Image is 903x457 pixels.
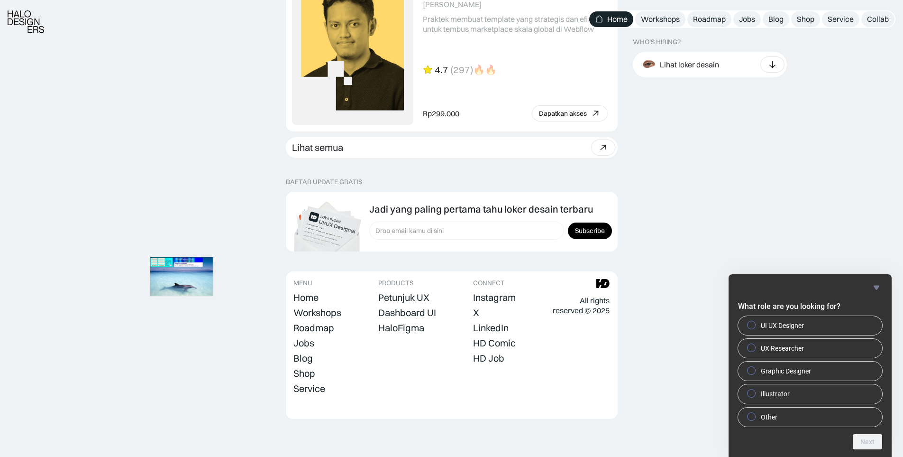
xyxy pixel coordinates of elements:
[867,14,889,24] div: Collab
[293,306,341,319] a: Workshops
[286,137,618,158] a: Lihat semua
[553,296,610,316] div: All rights reserved © 2025
[738,316,882,427] div: What role are you looking for?
[292,142,343,153] div: Lihat semua
[423,109,459,119] div: Rp299.000
[791,11,820,27] a: Shop
[293,352,313,365] a: Blog
[369,204,593,215] div: Jadi yang paling pertama tahu loker desain terbaru
[539,110,587,118] div: Dapatkan akses
[378,307,436,318] div: Dashboard UI
[861,11,894,27] a: Collab
[293,367,315,380] a: Shop
[286,178,362,186] div: DAFTAR UPDATE GRATIS
[768,14,784,24] div: Blog
[761,321,804,330] span: UI UX Designer
[532,105,608,121] a: Dapatkan akses
[473,291,516,304] a: Instagram
[797,14,814,24] div: Shop
[293,307,341,318] div: Workshops
[568,223,612,239] input: Subscribe
[293,279,312,287] div: MENU
[739,14,755,24] div: Jobs
[293,322,334,334] div: Roadmap
[473,292,516,303] div: Instagram
[378,279,413,287] div: PRODUCTS
[822,11,859,27] a: Service
[473,321,509,335] a: LinkedIn
[369,222,612,240] form: Form Subscription
[473,352,504,365] a: HD Job
[871,282,882,293] button: Hide survey
[473,336,516,350] a: HD Comic
[473,337,516,349] div: HD Comic
[378,322,424,334] div: HaloFigma
[293,382,325,395] a: Service
[738,282,882,449] div: What role are you looking for?
[473,279,505,287] div: CONNECT
[635,11,685,27] a: Workshops
[473,306,479,319] a: X
[761,389,790,399] span: Illustrator
[293,368,315,379] div: Shop
[293,353,313,364] div: Blog
[293,336,314,350] a: Jobs
[293,321,334,335] a: Roadmap
[293,383,325,394] div: Service
[687,11,731,27] a: Roadmap
[693,14,726,24] div: Roadmap
[761,366,811,376] span: Graphic Designer
[473,307,479,318] div: X
[738,301,882,312] h2: What role are you looking for?
[761,344,804,353] span: UX Researcher
[761,412,777,422] span: Other
[660,59,719,69] div: Lihat loker desain
[378,291,429,304] a: Petunjuk UX
[607,14,628,24] div: Home
[378,306,436,319] a: Dashboard UI
[293,337,314,349] div: Jobs
[828,14,854,24] div: Service
[369,222,564,240] input: Drop email kamu di sini
[853,434,882,449] button: Next question
[293,291,319,304] a: Home
[378,321,424,335] a: HaloFigma
[733,11,761,27] a: Jobs
[763,11,789,27] a: Blog
[473,353,504,364] div: HD Job
[589,11,633,27] a: Home
[473,322,509,334] div: LinkedIn
[641,14,680,24] div: Workshops
[378,292,429,303] div: Petunjuk UX
[633,38,681,46] div: WHO’S HIRING?
[293,292,319,303] div: Home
